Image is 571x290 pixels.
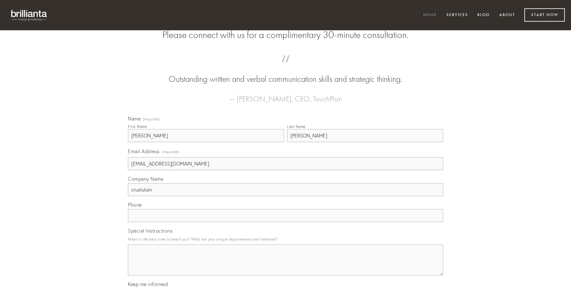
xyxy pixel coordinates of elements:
[442,10,472,20] a: Services
[287,124,306,129] div: Last Name
[128,235,443,243] p: What is the best time to reach you? What are your unique requirements and timelines?
[128,228,172,234] span: Special Instructions
[128,176,163,182] span: Company Name
[143,117,160,121] span: (required)
[138,61,433,73] span: “
[6,6,53,24] img: brillianta - research, strategy, marketing
[128,202,142,208] span: Phone
[128,281,168,287] span: Keep me informed
[138,61,433,85] blockquote: Outstanding written and verbal communication skills and strategic thinking.
[162,148,179,156] span: (required)
[473,10,494,20] a: Blog
[138,85,433,105] figcaption: — [PERSON_NAME], CEO, TouchPlan
[128,124,147,129] div: First Name
[419,10,441,20] a: Home
[128,116,141,122] span: Name
[524,8,565,22] a: Start Now
[495,10,519,20] a: About
[128,29,443,41] h2: Please connect with us for a complimentary 30-minute consultation.
[128,148,160,154] span: Email Address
